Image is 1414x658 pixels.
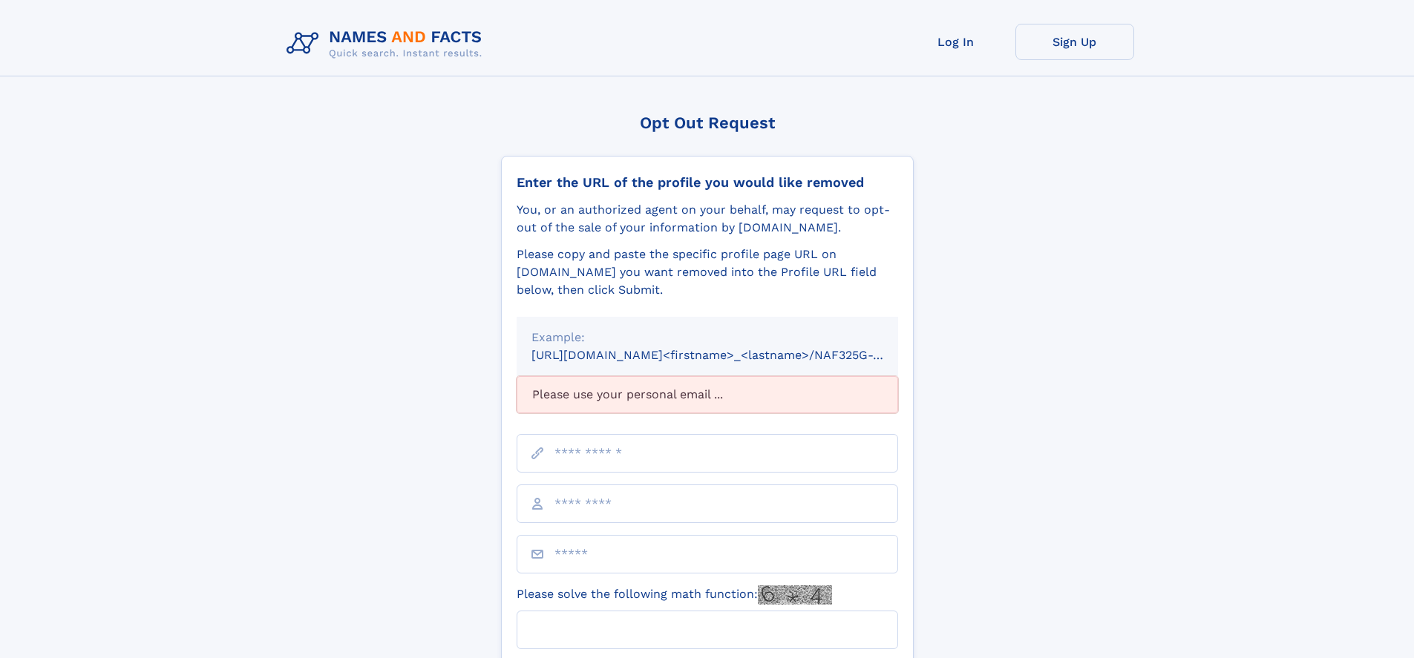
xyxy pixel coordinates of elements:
small: [URL][DOMAIN_NAME]<firstname>_<lastname>/NAF325G-xxxxxxxx [531,348,926,362]
div: Please use your personal email ... [517,376,898,413]
a: Sign Up [1015,24,1134,60]
img: Logo Names and Facts [281,24,494,64]
div: Please copy and paste the specific profile page URL on [DOMAIN_NAME] you want removed into the Pr... [517,246,898,299]
div: You, or an authorized agent on your behalf, may request to opt-out of the sale of your informatio... [517,201,898,237]
div: Opt Out Request [501,113,914,132]
label: Please solve the following math function: [517,585,832,605]
div: Example: [531,329,883,346]
div: Enter the URL of the profile you would like removed [517,174,898,191]
a: Log In [897,24,1015,60]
